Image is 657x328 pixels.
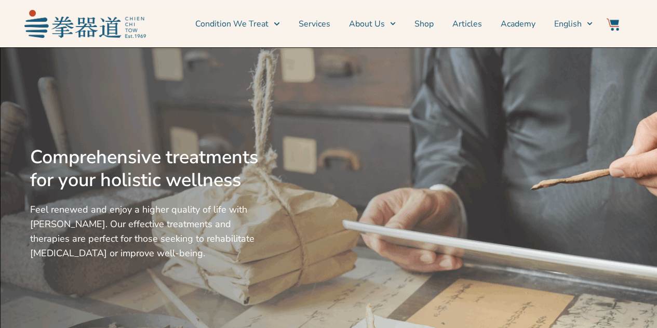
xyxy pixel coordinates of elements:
[501,11,535,37] a: Academy
[349,11,396,37] a: About Us
[299,11,330,37] a: Services
[554,18,582,30] span: English
[30,202,263,260] p: Feel renewed and enjoy a higher quality of life with [PERSON_NAME]. Our effective treatments and ...
[151,11,593,37] nav: Menu
[195,11,279,37] a: Condition We Treat
[414,11,434,37] a: Shop
[452,11,482,37] a: Articles
[554,11,593,37] a: English
[30,146,263,192] h2: Comprehensive treatments for your holistic wellness
[607,18,619,31] img: Website Icon-03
